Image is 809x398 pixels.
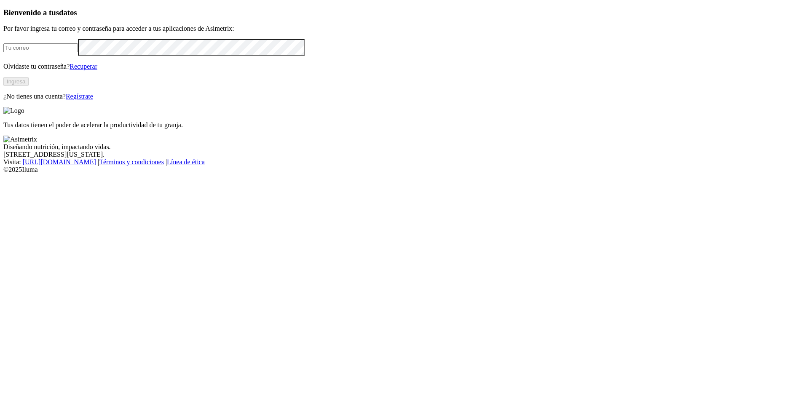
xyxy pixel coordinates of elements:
[3,166,806,174] div: © 2025 Iluma
[66,93,93,100] a: Regístrate
[3,121,806,129] p: Tus datos tienen el poder de acelerar la productividad de tu granja.
[3,25,806,32] p: Por favor ingresa tu correo y contraseña para acceder a tus aplicaciones de Asimetrix:
[3,77,29,86] button: Ingresa
[3,143,806,151] div: Diseñando nutrición, impactando vidas.
[167,158,205,166] a: Línea de ética
[3,93,806,100] p: ¿No tienes una cuenta?
[3,107,24,115] img: Logo
[3,8,806,17] h3: Bienvenido a tus
[3,136,37,143] img: Asimetrix
[70,63,97,70] a: Recuperar
[3,63,806,70] p: Olvidaste tu contraseña?
[3,43,78,52] input: Tu correo
[3,158,806,166] div: Visita : | |
[59,8,77,17] span: datos
[23,158,96,166] a: [URL][DOMAIN_NAME]
[99,158,164,166] a: Términos y condiciones
[3,151,806,158] div: [STREET_ADDRESS][US_STATE].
